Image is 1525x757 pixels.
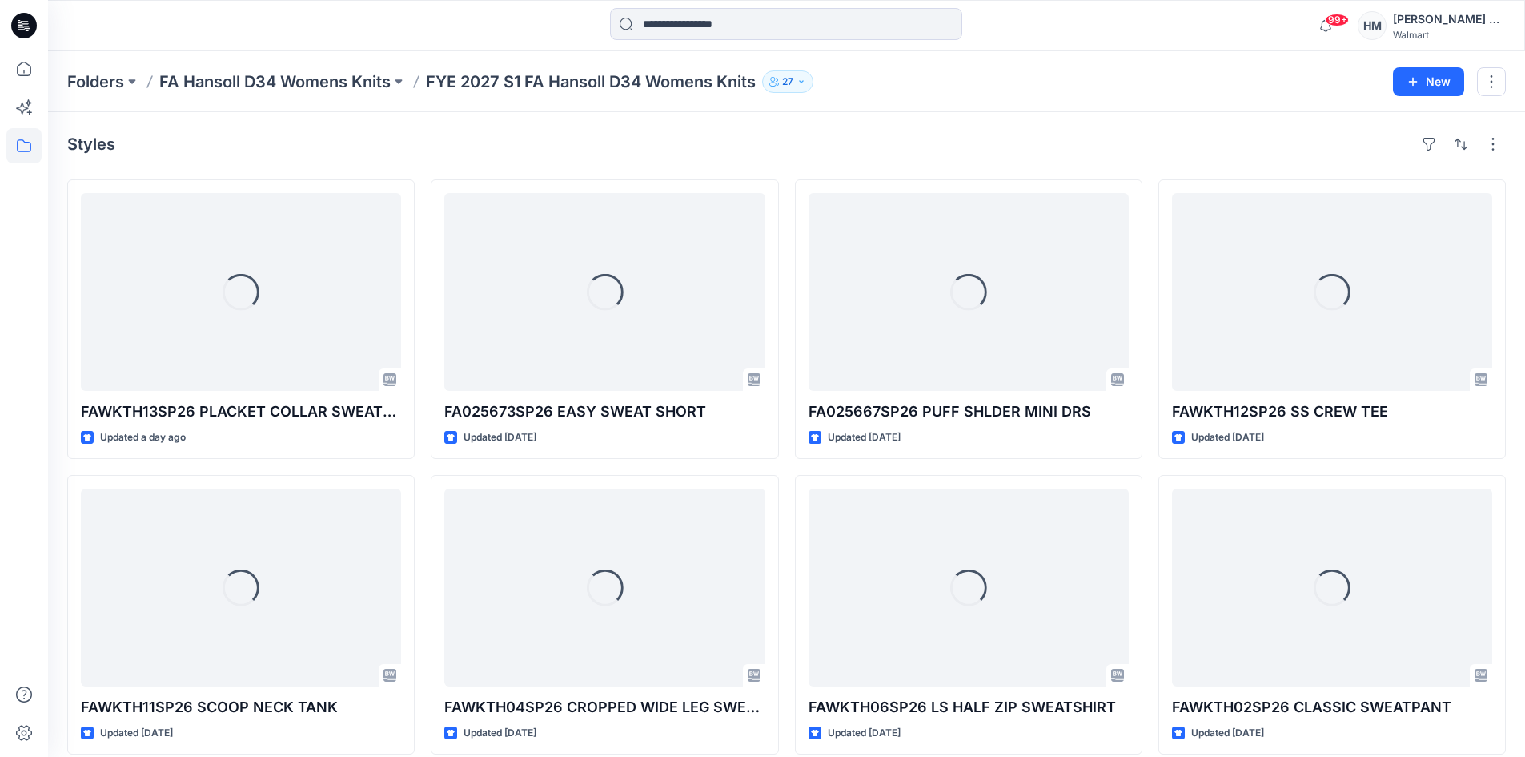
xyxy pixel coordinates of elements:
p: FAWKTH02SP26 CLASSIC SWEATPANT [1172,696,1492,719]
div: [PERSON_NAME] Missy Team [1393,10,1505,29]
p: FAWKTH11SP26 SCOOP NECK TANK [81,696,401,719]
div: Walmart [1393,29,1505,41]
p: Updated [DATE] [100,725,173,742]
p: FYE 2027 S1 FA Hansoll D34 Womens Knits [426,70,756,93]
button: 27 [762,70,813,93]
p: FAWKTH12SP26 SS CREW TEE [1172,401,1492,423]
button: New [1393,67,1464,96]
p: FA025667SP26 PUFF SHLDER MINI DRS [809,401,1129,423]
a: Folders [67,70,124,93]
p: FA025673SP26 EASY SWEAT SHORT [444,401,765,423]
p: 27 [782,73,793,91]
p: Updated [DATE] [828,725,901,742]
p: Updated [DATE] [1191,725,1264,742]
a: FA Hansoll D34 Womens Knits [159,70,391,93]
div: HM [1358,11,1387,40]
p: Updated [DATE] [464,725,536,742]
h4: Styles [67,135,115,154]
p: Updated [DATE] [828,429,901,446]
p: Updated [DATE] [1191,429,1264,446]
span: 99+ [1325,14,1349,26]
p: Updated a day ago [100,429,186,446]
p: Updated [DATE] [464,429,536,446]
p: FAWKTH06SP26 LS HALF ZIP SWEATSHIRT [809,696,1129,719]
p: FAWKTH13SP26 PLACKET COLLAR SWEATSHIRT [81,401,401,423]
p: FAWKTH04SP26 CROPPED WIDE LEG SWEATPANT OPT [444,696,765,719]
